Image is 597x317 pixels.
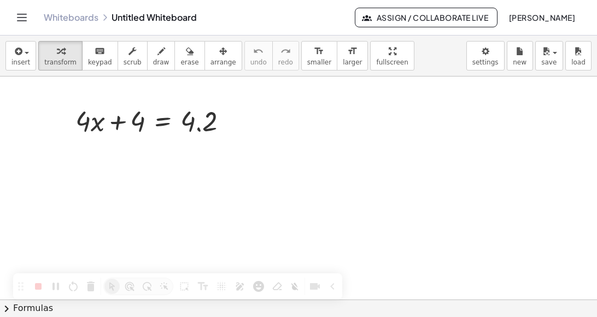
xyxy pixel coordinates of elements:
a: Whiteboards [44,12,98,23]
button: fullscreen [370,41,414,71]
i: keyboard [95,45,105,58]
button: erase [174,41,204,71]
span: save [541,58,557,66]
button: keyboardkeypad [82,41,118,71]
i: undo [253,45,264,58]
button: arrange [204,41,242,71]
span: Assign / Collaborate Live [364,13,488,22]
span: new [513,58,526,66]
button: insert [5,41,36,71]
span: erase [180,58,198,66]
i: format_size [314,45,324,58]
button: transform [38,41,83,71]
button: redoredo [272,41,299,71]
button: format_sizesmaller [301,41,337,71]
button: undoundo [244,41,273,71]
i: format_size [347,45,358,58]
span: undo [250,58,267,66]
button: draw [147,41,175,71]
button: Assign / Collaborate Live [355,8,497,27]
button: [PERSON_NAME] [500,8,584,27]
span: scrub [124,58,142,66]
span: load [571,58,586,66]
span: keypad [88,58,112,66]
button: load [565,41,592,71]
i: redo [280,45,291,58]
span: larger [343,58,362,66]
span: insert [11,58,30,66]
span: [PERSON_NAME] [508,13,575,22]
span: fullscreen [376,58,408,66]
button: format_sizelarger [337,41,368,71]
span: smaller [307,58,331,66]
span: settings [472,58,499,66]
button: save [535,41,563,71]
button: settings [466,41,505,71]
button: scrub [118,41,148,71]
span: redo [278,58,293,66]
span: draw [153,58,169,66]
button: Toggle navigation [13,9,31,26]
span: transform [44,58,77,66]
span: arrange [210,58,236,66]
button: new [507,41,533,71]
